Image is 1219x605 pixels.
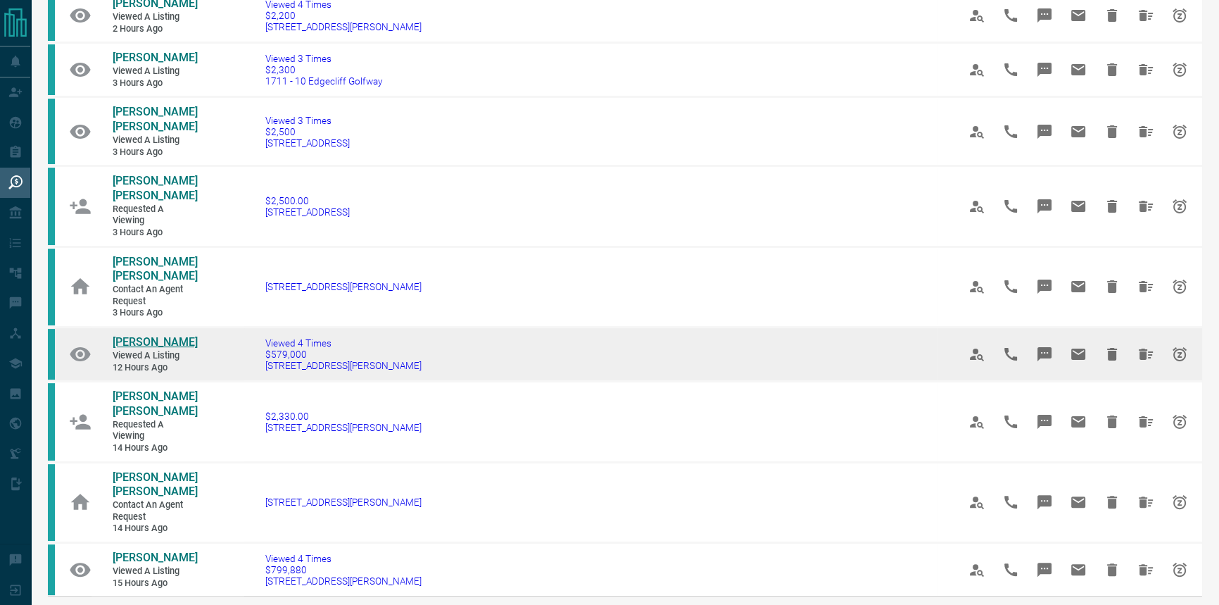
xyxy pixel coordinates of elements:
[113,284,197,307] span: Contact an Agent Request
[48,44,55,95] div: condos.ca
[113,66,197,77] span: Viewed a Listing
[113,51,198,64] span: [PERSON_NAME]
[265,137,350,149] span: [STREET_ADDRESS]
[265,411,422,422] span: $2,330.00
[265,411,422,433] a: $2,330.00[STREET_ADDRESS][PERSON_NAME]
[113,551,198,564] span: [PERSON_NAME]
[1028,53,1061,87] span: Message
[113,499,197,523] span: Contact an Agent Request
[994,115,1028,149] span: Call
[1129,115,1163,149] span: Hide All from Danielle Pam
[113,23,197,35] span: 2 hours ago
[1028,405,1061,439] span: Message
[113,105,197,135] a: [PERSON_NAME] [PERSON_NAME]
[1028,270,1061,304] span: Message
[265,115,350,126] span: Viewed 3 Times
[48,383,55,460] div: condos.ca
[1163,189,1196,223] span: Snooze
[265,126,350,137] span: $2,500
[1129,53,1163,87] span: Hide All from Emmanuel Adepoyigi
[265,53,382,64] span: Viewed 3 Times
[113,389,197,419] a: [PERSON_NAME] [PERSON_NAME]
[265,553,422,564] span: Viewed 4 Times
[1163,405,1196,439] span: Snooze
[265,337,422,371] a: Viewed 4 Times$579,000[STREET_ADDRESS][PERSON_NAME]
[1129,189,1163,223] span: Hide All from Danielle Pam
[265,281,422,292] a: [STREET_ADDRESS][PERSON_NAME]
[960,405,994,439] span: View Profile
[265,75,382,87] span: 1711 - 10 Edgecliff Golfway
[265,422,422,433] span: [STREET_ADDRESS][PERSON_NAME]
[994,553,1028,587] span: Call
[113,146,197,158] span: 3 hours ago
[113,51,197,66] a: [PERSON_NAME]
[960,115,994,149] span: View Profile
[113,350,197,362] span: Viewed a Listing
[265,10,422,21] span: $2,200
[48,544,55,595] div: condos.ca
[1095,553,1129,587] span: Hide
[960,53,994,87] span: View Profile
[113,335,197,350] a: [PERSON_NAME]
[113,135,197,146] span: Viewed a Listing
[265,53,382,87] a: Viewed 3 Times$2,3001711 - 10 Edgecliff Golfway
[265,360,422,371] span: [STREET_ADDRESS][PERSON_NAME]
[1095,115,1129,149] span: Hide
[265,206,350,218] span: [STREET_ADDRESS]
[113,470,198,499] span: [PERSON_NAME] [PERSON_NAME]
[1061,53,1095,87] span: Email
[1095,405,1129,439] span: Hide
[113,255,198,283] span: [PERSON_NAME] [PERSON_NAME]
[1095,270,1129,304] span: Hide
[1061,115,1095,149] span: Email
[113,255,197,285] a: [PERSON_NAME] [PERSON_NAME]
[48,99,55,164] div: condos.ca
[265,21,422,32] span: [STREET_ADDRESS][PERSON_NAME]
[994,405,1028,439] span: Call
[113,442,197,454] span: 14 hours ago
[1129,270,1163,304] span: Hide All from Danielle Pam
[113,523,197,535] span: 14 hours ago
[1129,553,1163,587] span: Hide All from Alice Au
[265,337,422,349] span: Viewed 4 Times
[113,105,198,133] span: [PERSON_NAME] [PERSON_NAME]
[113,551,197,566] a: [PERSON_NAME]
[1095,189,1129,223] span: Hide
[113,77,197,89] span: 3 hours ago
[265,195,350,218] a: $2,500.00[STREET_ADDRESS]
[1028,189,1061,223] span: Message
[1129,405,1163,439] span: Hide All from Danielle Pam
[113,307,197,319] span: 3 hours ago
[1163,337,1196,371] span: Snooze
[960,189,994,223] span: View Profile
[1028,485,1061,519] span: Message
[1028,337,1061,371] span: Message
[265,195,350,206] span: $2,500.00
[994,53,1028,87] span: Call
[265,564,422,575] span: $799,880
[265,497,422,508] a: [STREET_ADDRESS][PERSON_NAME]
[1028,115,1061,149] span: Message
[994,485,1028,519] span: Call
[113,174,198,202] span: [PERSON_NAME] [PERSON_NAME]
[48,329,55,380] div: condos.ca
[113,335,198,349] span: [PERSON_NAME]
[113,470,197,500] a: [PERSON_NAME] [PERSON_NAME]
[1129,337,1163,371] span: Hide All from Alice Au
[48,464,55,541] div: condos.ca
[1163,53,1196,87] span: Snooze
[1095,485,1129,519] span: Hide
[113,419,197,442] span: Requested a Viewing
[960,553,994,587] span: View Profile
[113,174,197,204] a: [PERSON_NAME] [PERSON_NAME]
[265,349,422,360] span: $579,000
[265,575,422,587] span: [STREET_ADDRESS][PERSON_NAME]
[1163,270,1196,304] span: Snooze
[48,168,55,244] div: condos.ca
[960,270,994,304] span: View Profile
[113,204,197,227] span: Requested a Viewing
[1028,553,1061,587] span: Message
[960,485,994,519] span: View Profile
